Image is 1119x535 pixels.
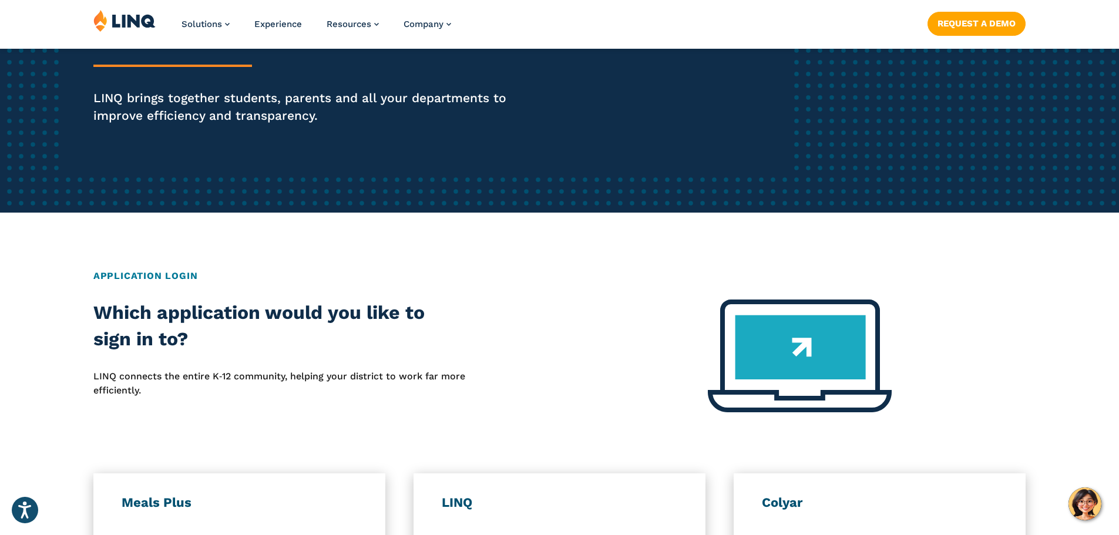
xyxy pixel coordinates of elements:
nav: Button Navigation [928,9,1026,35]
h2: Application Login [93,269,1026,283]
a: Resources [327,19,379,29]
p: LINQ brings together students, parents and all your departments to improve efficiency and transpa... [93,89,525,125]
a: Company [404,19,451,29]
span: Solutions [182,19,222,29]
a: Solutions [182,19,230,29]
h2: Which application would you like to sign in to? [93,300,466,353]
span: Resources [327,19,371,29]
p: LINQ connects the entire K‑12 community, helping your district to work far more efficiently. [93,369,466,398]
h3: Colyar [762,494,998,511]
h3: Meals Plus [122,494,358,511]
button: Hello, have a question? Let’s chat. [1068,487,1101,520]
h3: LINQ [442,494,678,511]
a: Request a Demo [928,12,1026,35]
span: Company [404,19,443,29]
nav: Primary Navigation [182,9,451,48]
img: LINQ | K‑12 Software [93,9,156,32]
a: Experience [254,19,302,29]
